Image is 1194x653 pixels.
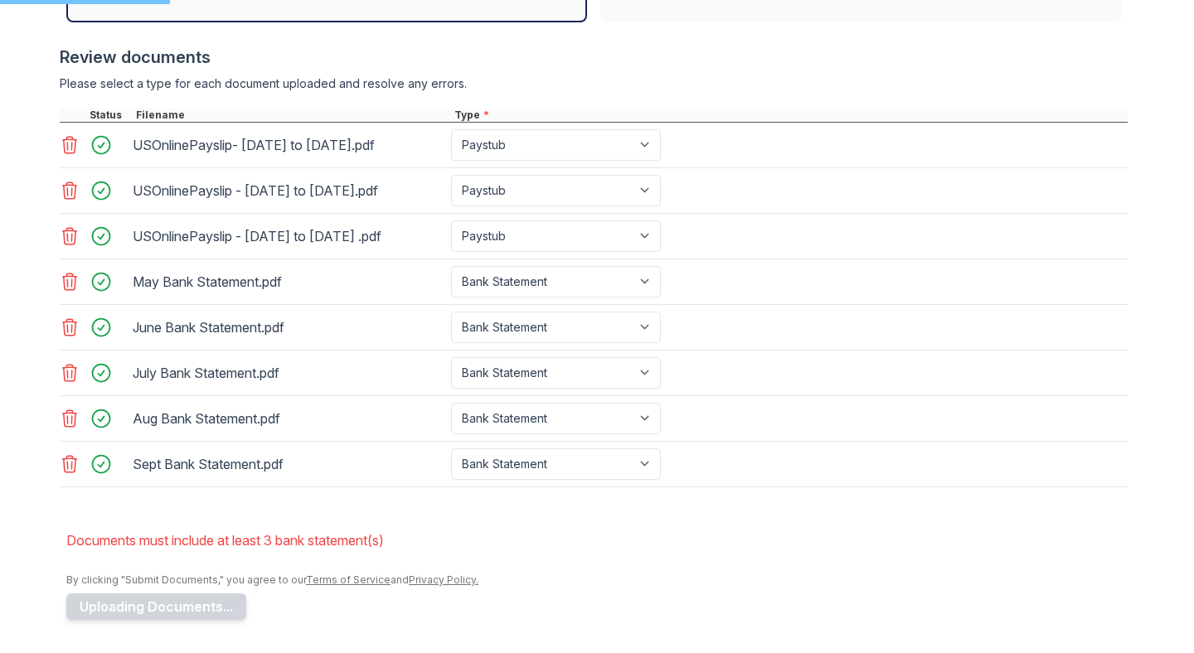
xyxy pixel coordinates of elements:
div: Review documents [60,46,1128,69]
div: Aug Bank Statement.pdf [133,405,444,432]
a: Privacy Policy. [409,573,478,586]
div: USOnlinePayslip- [DATE] to [DATE].pdf [133,132,444,158]
div: May Bank Statement.pdf [133,268,444,295]
button: Uploading Documents... [66,593,246,620]
div: Type [451,109,1128,122]
div: July Bank Statement.pdf [133,360,444,386]
div: USOnlinePayslip - [DATE] to [DATE].pdf [133,177,444,204]
div: Please select a type for each document uploaded and resolve any errors. [60,75,1128,92]
a: Terms of Service [306,573,391,586]
div: Sept Bank Statement.pdf [133,451,444,477]
li: Documents must include at least 3 bank statement(s) [66,524,1128,557]
div: By clicking "Submit Documents," you agree to our and [66,573,1128,587]
div: June Bank Statement.pdf [133,314,444,341]
div: Filename [133,109,451,122]
div: USOnlinePayslip - [DATE] to [DATE] .pdf [133,223,444,249]
div: Status [86,109,133,122]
